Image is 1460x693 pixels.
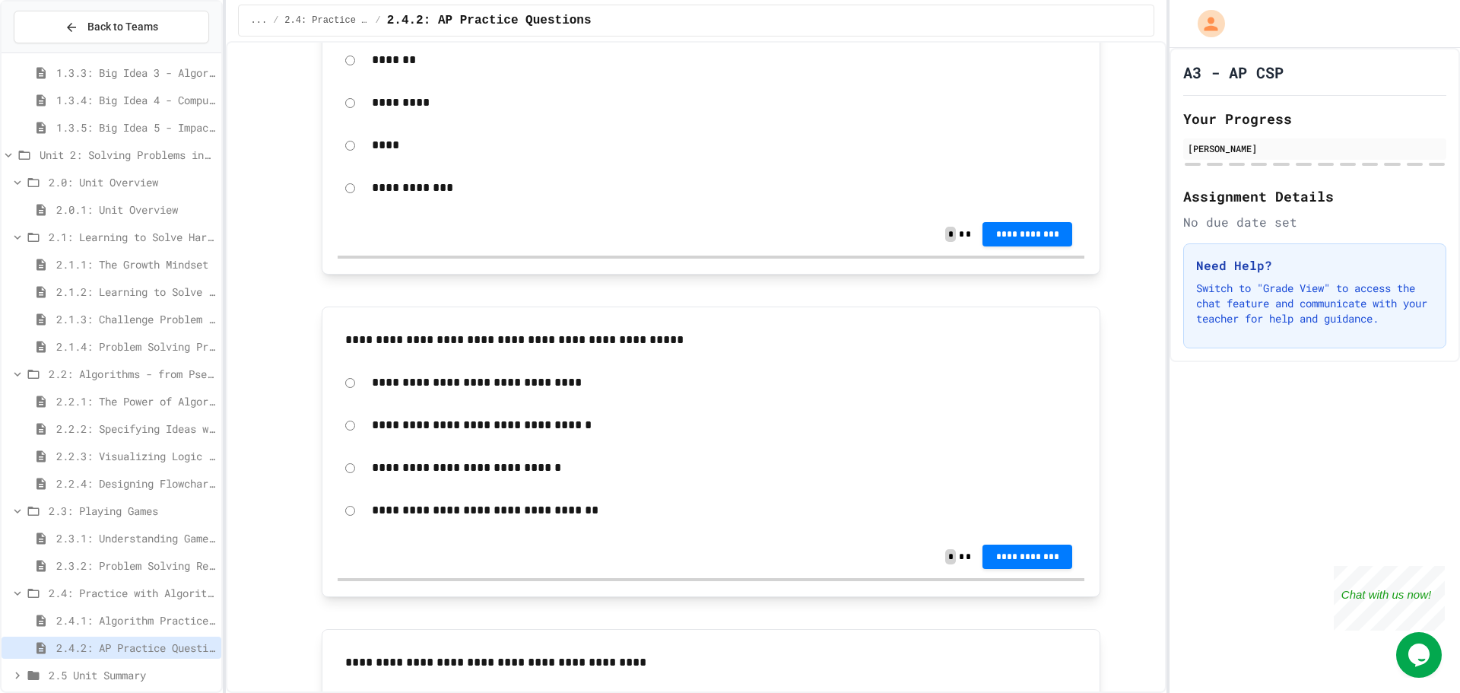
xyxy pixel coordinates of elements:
p: Switch to "Grade View" to access the chat feature and communicate with your teacher for help and ... [1196,281,1433,326]
span: 2.2.1: The Power of Algorithms [56,393,215,409]
span: 1.3.5: Big Idea 5 - Impact of Computing [56,119,215,135]
span: 2.1: Learning to Solve Hard Problems [49,229,215,245]
span: 2.4.2: AP Practice Questions [56,640,215,656]
span: 2.1.3: Challenge Problem - The Bridge [56,311,215,327]
h1: A3 - AP CSP [1183,62,1284,83]
span: 2.5 Unit Summary [49,667,215,683]
span: 2.3: Playing Games [49,503,215,519]
h3: Need Help? [1196,256,1433,275]
span: 2.0: Unit Overview [49,174,215,190]
div: My Account [1182,6,1229,41]
span: 2.3.1: Understanding Games with Flowcharts [56,530,215,546]
span: 2.1.1: The Growth Mindset [56,256,215,272]
iframe: chat widget [1396,632,1445,678]
h2: Assignment Details [1183,186,1446,207]
span: 2.4.2: AP Practice Questions [387,11,592,30]
span: 2.2.4: Designing Flowcharts [56,475,215,491]
span: 2.1.2: Learning to Solve Hard Problems [56,284,215,300]
span: 2.1.4: Problem Solving Practice [56,339,215,354]
button: Back to Teams [14,11,209,43]
span: 2.3.2: Problem Solving Reflection [56,558,215,574]
iframe: chat widget [1334,566,1445,631]
span: 1.3.3: Big Idea 3 - Algorithms and Programming [56,65,215,81]
span: 2.2: Algorithms - from Pseudocode to Flowcharts [49,366,215,382]
span: Back to Teams [87,19,158,35]
span: Unit 2: Solving Problems in Computer Science [40,147,215,163]
span: 2.0.1: Unit Overview [56,202,215,218]
span: 1.3.4: Big Idea 4 - Computing Systems and Networks [56,92,215,108]
span: 2.4: Practice with Algorithms [49,585,215,601]
div: [PERSON_NAME] [1188,141,1442,155]
span: ... [251,14,268,27]
span: 2.2.3: Visualizing Logic with Flowcharts [56,448,215,464]
span: 2.4: Practice with Algorithms [284,14,369,27]
h2: Your Progress [1183,108,1446,129]
span: / [375,14,380,27]
span: / [273,14,278,27]
span: 2.4.1: Algorithm Practice Exercises [56,612,215,628]
div: No due date set [1183,213,1446,231]
span: 2.2.2: Specifying Ideas with Pseudocode [56,421,215,437]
